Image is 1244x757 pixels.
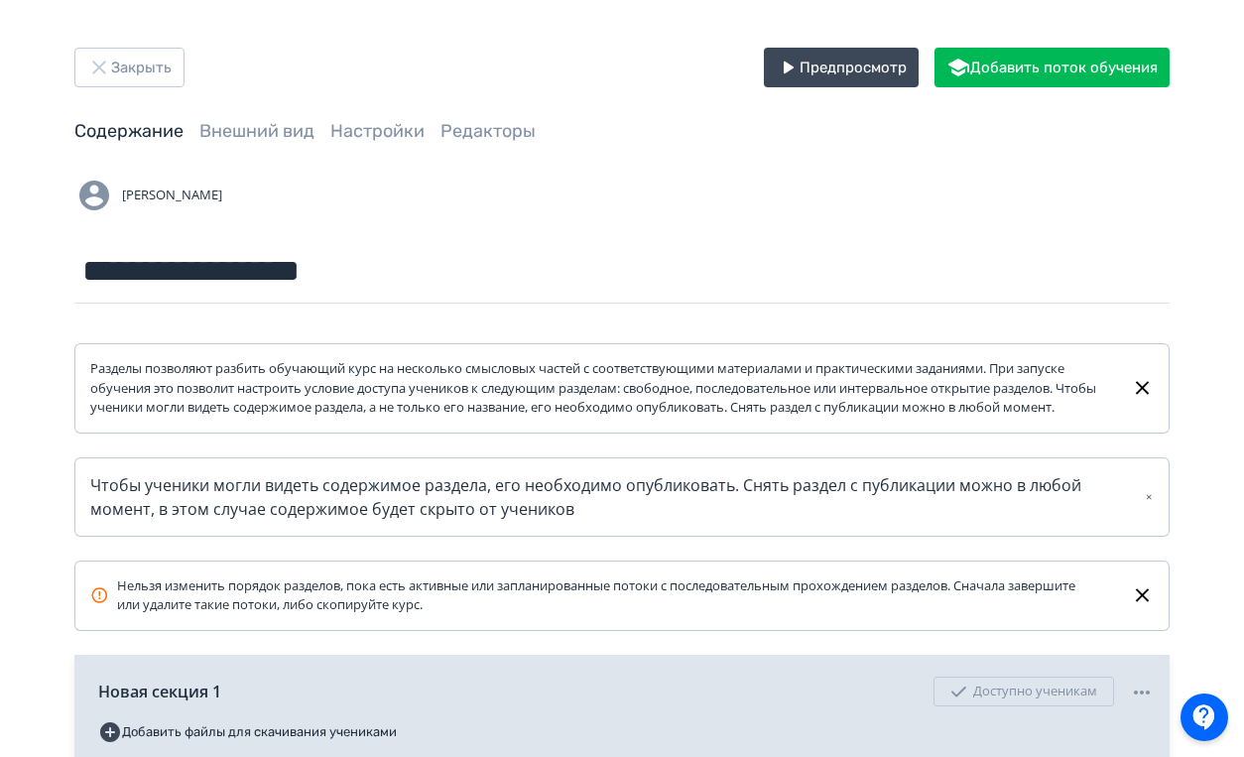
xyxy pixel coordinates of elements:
[122,186,222,205] span: [PERSON_NAME]
[440,120,536,142] a: Редакторы
[98,716,397,748] button: Добавить файлы для скачивания учениками
[98,680,221,703] span: Новая секция 1
[933,677,1114,706] div: Доступно ученикам
[934,48,1170,87] button: Добавить поток обучения
[74,120,184,142] a: Содержание
[764,48,919,87] button: Предпросмотр
[90,473,1154,521] div: Чтобы ученики могли видеть содержимое раздела, его необходимо опубликовать. Снять раздел с публик...
[90,359,1115,418] div: Разделы позволяют разбить обучающий курс на несколько смысловых частей с соответствующими материа...
[199,120,314,142] a: Внешний вид
[90,576,1099,615] div: Нельзя изменить порядок разделов, пока есть активные или запланированные потоки с последовательны...
[74,48,185,87] button: Закрыть
[330,120,425,142] a: Настройки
